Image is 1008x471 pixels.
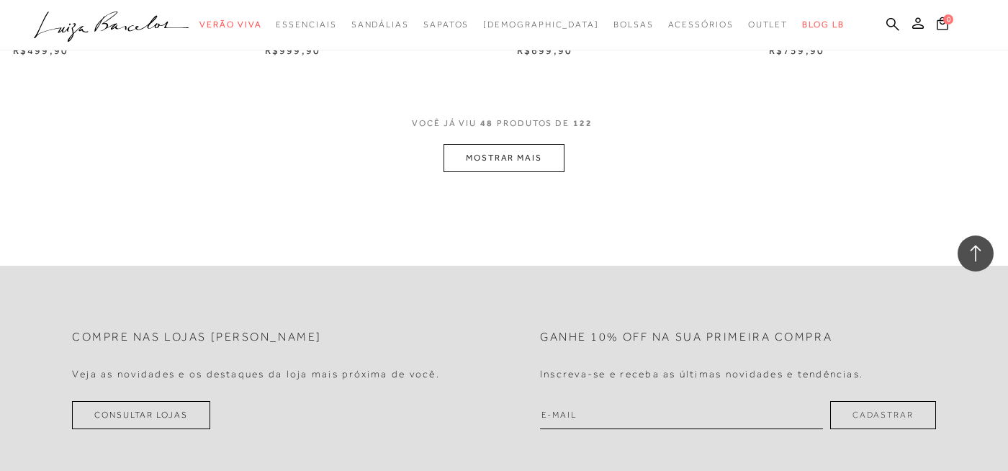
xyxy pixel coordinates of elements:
span: Bolsas [613,19,654,30]
a: noSubCategoriesText [423,12,469,38]
a: noSubCategoriesText [199,12,261,38]
span: R$699,90 [517,45,573,56]
a: BLOG LB [802,12,844,38]
span: R$499,90 [13,45,69,56]
button: 0 [932,16,953,35]
h4: Inscreva-se e receba as últimas novidades e tendências. [540,368,863,380]
a: noSubCategoriesText [748,12,788,38]
span: Outlet [748,19,788,30]
a: noSubCategoriesText [613,12,654,38]
span: R$759,90 [769,45,825,56]
span: Essenciais [276,19,336,30]
span: Verão Viva [199,19,261,30]
a: noSubCategoriesText [668,12,734,38]
a: Consultar Lojas [72,401,210,429]
h4: Veja as novidades e os destaques da loja mais próxima de você. [72,368,440,380]
span: Acessórios [668,19,734,30]
input: E-mail [540,401,823,429]
span: VOCê JÁ VIU [412,117,477,130]
a: noSubCategoriesText [351,12,409,38]
a: noSubCategoriesText [483,12,599,38]
span: PRODUTOS DE [497,117,570,130]
span: 0 [943,14,953,24]
span: 48 [480,117,493,144]
span: BLOG LB [802,19,844,30]
span: [DEMOGRAPHIC_DATA] [483,19,599,30]
span: Sandálias [351,19,409,30]
span: Sapatos [423,19,469,30]
a: noSubCategoriesText [276,12,336,38]
h2: Ganhe 10% off na sua primeira compra [540,331,832,344]
h2: Compre nas lojas [PERSON_NAME] [72,331,322,344]
span: 122 [573,117,593,144]
button: Cadastrar [830,401,936,429]
button: MOSTRAR MAIS [444,144,564,172]
span: R$999,90 [265,45,321,56]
